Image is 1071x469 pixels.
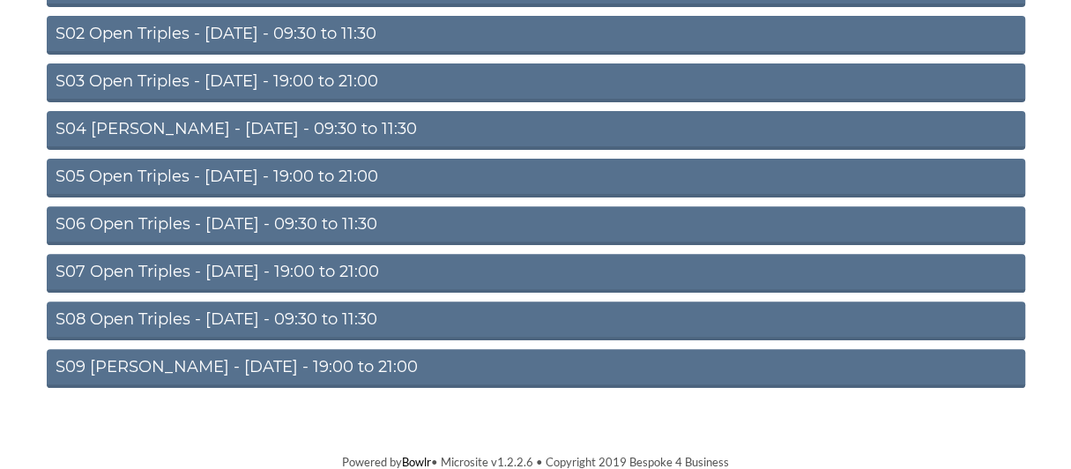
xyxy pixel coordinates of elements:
a: S09 [PERSON_NAME] - [DATE] - 19:00 to 21:00 [47,349,1025,388]
a: S03 Open Triples - [DATE] - 19:00 to 21:00 [47,63,1025,102]
a: Bowlr [402,455,431,469]
a: S04 [PERSON_NAME] - [DATE] - 09:30 to 11:30 [47,111,1025,150]
a: S02 Open Triples - [DATE] - 09:30 to 11:30 [47,16,1025,55]
span: Powered by • Microsite v1.2.2.6 • Copyright 2019 Bespoke 4 Business [342,455,729,469]
a: S07 Open Triples - [DATE] - 19:00 to 21:00 [47,254,1025,293]
a: S06 Open Triples - [DATE] - 09:30 to 11:30 [47,206,1025,245]
a: S05 Open Triples - [DATE] - 19:00 to 21:00 [47,159,1025,197]
a: S08 Open Triples - [DATE] - 09:30 to 11:30 [47,301,1025,340]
